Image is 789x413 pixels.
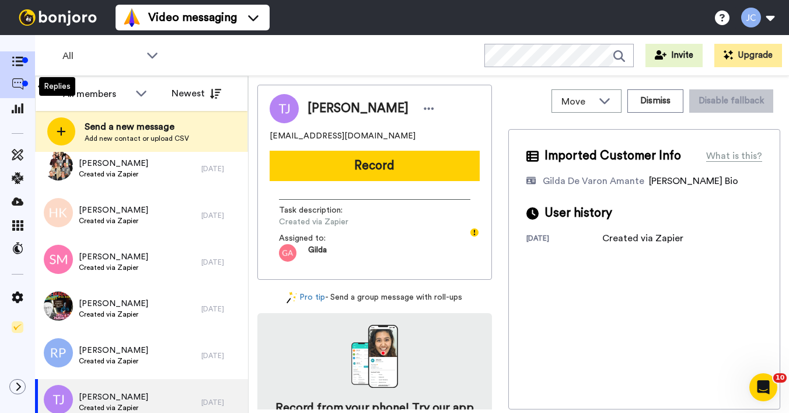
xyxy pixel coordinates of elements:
div: Replies [39,77,75,96]
span: [PERSON_NAME] Bio [649,176,738,186]
span: Assigned to: [279,232,361,244]
a: Pro tip [287,291,325,304]
div: Tooltip anchor [469,227,480,238]
div: [DATE] [201,351,242,360]
img: ga.png [279,244,296,262]
span: Created via Zapier [79,356,148,366]
span: Task description : [279,204,361,216]
div: [DATE] [201,211,242,220]
div: - Send a group message with roll-ups [257,291,492,304]
div: All members [63,87,130,101]
img: 6530f460-e39b-4582-b1dc-5f79c9bbfb9e.jpg [44,291,73,321]
button: Upgrade [714,44,782,67]
span: All [62,49,141,63]
span: Created via Zapier [79,216,148,225]
button: Invite [645,44,703,67]
span: 10 [773,373,787,383]
span: [PERSON_NAME] [79,298,148,310]
iframe: Intercom live chat [749,373,777,401]
span: [PERSON_NAME] [79,345,148,356]
img: rp.png [44,338,73,367]
img: Image of Tracy Johnson [270,94,299,123]
span: Created via Zapier [279,216,390,228]
div: [DATE] [201,304,242,314]
span: Send a new message [85,120,189,134]
div: [DATE] [201,258,242,267]
span: [PERSON_NAME] [79,251,148,263]
div: What is this? [706,149,762,163]
button: Newest [163,82,230,105]
img: vm-color.svg [123,8,141,27]
span: User history [544,204,612,222]
span: Imported Customer Info [544,147,681,165]
span: Gilda [308,244,327,262]
span: [PERSON_NAME] [79,391,148,403]
div: Gilda De Varon Amante [543,174,644,188]
button: Disable fallback [689,89,773,113]
div: [DATE] [526,234,602,245]
button: Dismiss [627,89,683,113]
img: hk.png [44,198,73,227]
div: Created via Zapier [602,231,683,245]
div: [DATE] [201,398,242,407]
span: [PERSON_NAME] [308,100,409,117]
button: Record [270,151,480,181]
img: df7199c7-1635-4d2e-bc9f-a4b66e976922.jpg [44,151,73,181]
span: Created via Zapier [79,169,148,179]
span: [PERSON_NAME] [79,158,148,169]
span: [PERSON_NAME] [79,204,148,216]
img: magic-wand.svg [287,291,297,304]
span: Add new contact or upload CSV [85,134,189,143]
span: Move [561,95,593,109]
span: [EMAIL_ADDRESS][DOMAIN_NAME] [270,130,416,142]
span: Created via Zapier [79,263,148,272]
img: sm.png [44,245,73,274]
img: Checklist.svg [12,321,23,333]
span: Created via Zapier [79,310,148,319]
img: bj-logo-header-white.svg [14,9,102,26]
span: Created via Zapier [79,403,148,412]
div: [DATE] [201,164,242,173]
span: Video messaging [148,9,237,26]
img: download [351,325,398,388]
